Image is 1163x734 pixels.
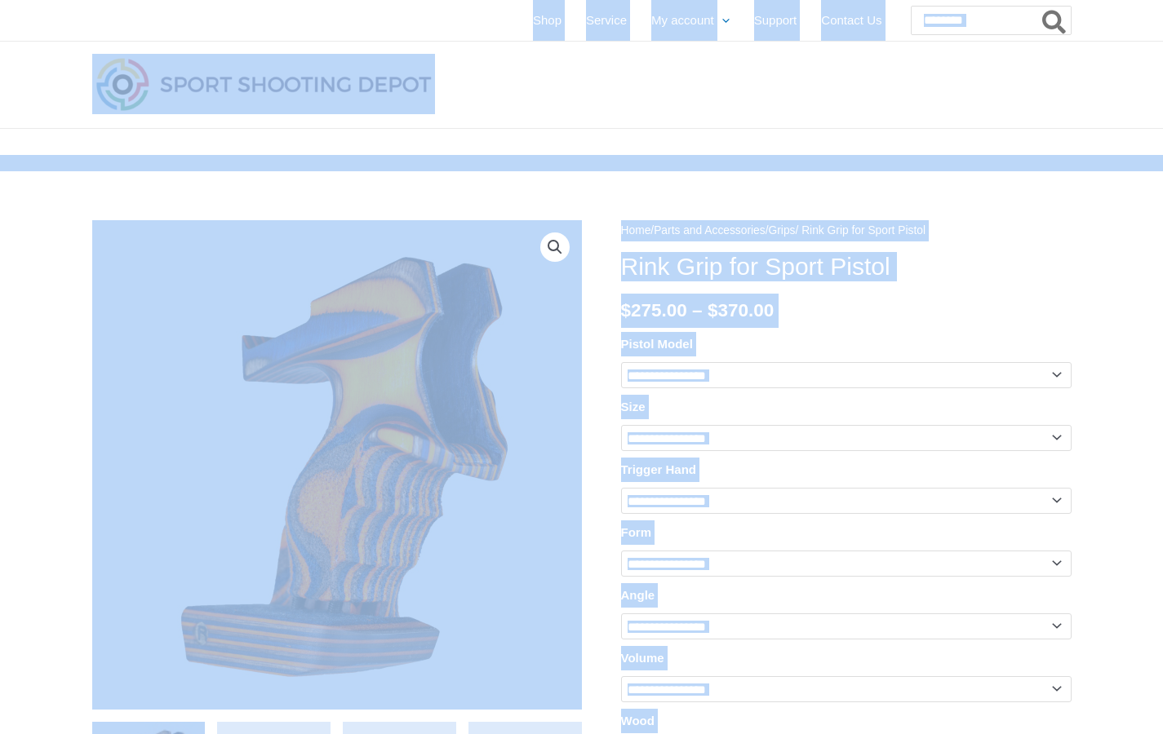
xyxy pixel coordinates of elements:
label: Size [621,400,646,413]
nav: Breadcrumb [621,220,1072,241]
a: Grips [769,224,796,237]
label: Wood [621,714,655,727]
span: $ [621,300,632,321]
bdi: 370.00 [708,300,774,321]
h1: Rink Grip for Sport Pistol [621,252,1072,281]
a: View full-screen image gallery [540,232,570,262]
a: Parts and Accessories [654,224,766,237]
span: $ [708,300,718,321]
span: – [692,300,703,321]
label: Trigger Hand [621,462,697,476]
img: Sport Shooting Depot [92,54,435,114]
button: Search [1039,7,1071,34]
label: Form [621,525,652,539]
label: Volume [621,651,664,665]
a: Home [621,224,651,237]
label: Pistol Model [621,337,693,351]
label: Angle [621,588,655,602]
bdi: 275.00 [621,300,687,321]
